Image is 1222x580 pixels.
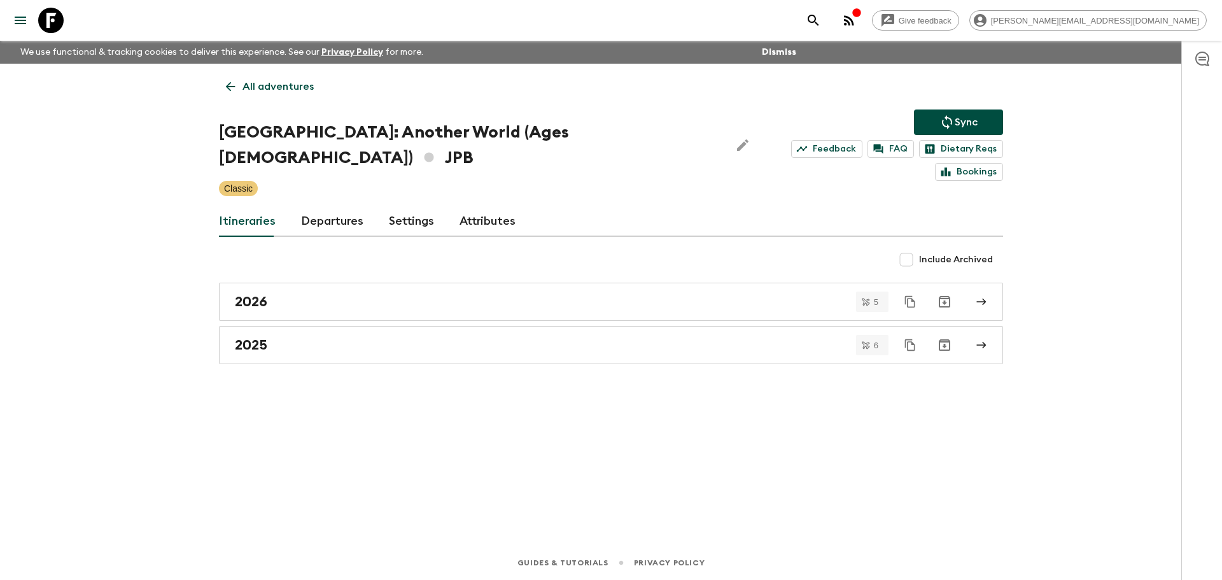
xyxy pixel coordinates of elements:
[219,206,276,237] a: Itineraries
[935,163,1003,181] a: Bookings
[219,74,321,99] a: All adventures
[932,332,957,358] button: Archive
[919,253,993,266] span: Include Archived
[460,206,516,237] a: Attributes
[872,10,959,31] a: Give feedback
[866,341,886,350] span: 6
[242,79,314,94] p: All adventures
[219,326,1003,364] a: 2025
[8,8,33,33] button: menu
[866,298,886,306] span: 5
[15,41,428,64] p: We use functional & tracking cookies to deliver this experience. See our for more.
[219,120,720,171] h1: [GEOGRAPHIC_DATA]: Another World (Ages [DEMOGRAPHIC_DATA]) JPB
[517,556,608,570] a: Guides & Tutorials
[235,337,267,353] h2: 2025
[955,115,978,130] p: Sync
[932,289,957,315] button: Archive
[914,110,1003,135] button: Sync adventure departures to the booking engine
[301,206,363,237] a: Departures
[969,10,1207,31] div: [PERSON_NAME][EMAIL_ADDRESS][DOMAIN_NAME]
[730,120,755,171] button: Edit Adventure Title
[892,16,959,25] span: Give feedback
[219,283,1003,321] a: 2026
[867,140,914,158] a: FAQ
[389,206,434,237] a: Settings
[801,8,826,33] button: search adventures
[899,334,922,357] button: Duplicate
[984,16,1206,25] span: [PERSON_NAME][EMAIL_ADDRESS][DOMAIN_NAME]
[759,43,799,61] button: Dismiss
[919,140,1003,158] a: Dietary Reqs
[899,290,922,313] button: Duplicate
[791,140,862,158] a: Feedback
[634,556,705,570] a: Privacy Policy
[235,294,267,310] h2: 2026
[321,48,383,57] a: Privacy Policy
[224,182,253,195] p: Classic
